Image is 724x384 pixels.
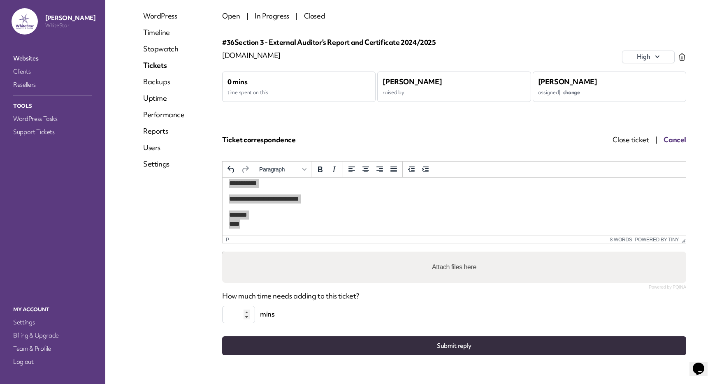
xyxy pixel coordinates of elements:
span: change [563,89,580,96]
span: Ticket correspondence [222,135,296,144]
a: Support Tickets [12,126,94,138]
p: Tools [12,101,94,111]
div: Click to change priority [622,51,675,63]
button: Formats [256,162,309,176]
a: Settings [12,317,94,328]
a: Tickets [143,60,185,70]
span: Open [222,11,240,21]
a: Reports [143,126,185,136]
a: Powered by PQINA [649,285,686,289]
button: Align right [373,162,387,176]
a: Billing & Upgrade [12,330,94,341]
label: Attach files here [429,259,480,275]
a: Log out [12,356,94,368]
button: Italic [327,162,341,176]
span: | [295,11,297,21]
span: assigned [538,89,580,96]
a: Settings [143,159,185,169]
button: Bold [313,162,327,176]
span: [PERSON_NAME] [383,77,442,86]
button: Undo [224,162,238,176]
span: In Progress [255,11,289,21]
a: Team & Profile [12,343,94,354]
div: Click to delete ticket [678,53,686,61]
div: #36 Section 3 - External Auditor's Report and Certificate 2024/2025 [222,37,686,47]
p: How much time needs adding to this ticket? [222,291,686,301]
span: [DOMAIN_NAME] [222,51,281,60]
span: mins [255,306,279,323]
a: WordPress [143,11,185,21]
button: Align center [359,162,373,176]
button: Submit reply [222,336,686,355]
div: formatting [311,162,343,178]
p: WhiteStar [45,22,95,29]
span: Cancel [664,135,686,144]
a: Performance [143,110,185,120]
a: WordPress Tasks [12,113,94,125]
a: Timeline [143,28,185,37]
button: Redo [238,162,252,176]
p: My Account [12,304,94,315]
span: time spent on this [227,89,268,96]
a: Stopwatch [143,44,185,54]
a: Websites [12,53,94,64]
div: indentation [403,162,434,178]
span: raised by [383,89,404,96]
span: Paragraph [259,166,299,173]
button: Increase indent [418,162,432,176]
iframe: chat widget [689,351,716,376]
button: 8 words [610,237,632,243]
a: Powered by Tiny [635,237,679,243]
span: [PERSON_NAME] [538,77,597,86]
button: Justify [387,162,401,176]
a: Backups [143,77,185,87]
iframe: Rich Text Area [223,178,686,236]
div: styles [254,162,311,178]
a: Resellers [12,79,94,90]
span: | [246,11,248,21]
span: Close ticket [613,135,649,144]
span: 0 mins [227,77,248,86]
div: history [223,162,254,178]
a: Users [143,143,185,153]
a: Clients [12,66,94,77]
span: | [655,135,657,144]
div: alignment [343,162,403,178]
button: Align left [345,162,359,176]
div: p [226,237,229,243]
button: high [622,51,675,63]
div: Resize [679,236,686,243]
span: | [559,89,560,96]
a: Uptime [143,93,185,103]
button: Decrease indent [404,162,418,176]
p: [PERSON_NAME] [45,14,95,22]
span: Closed [304,11,325,21]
